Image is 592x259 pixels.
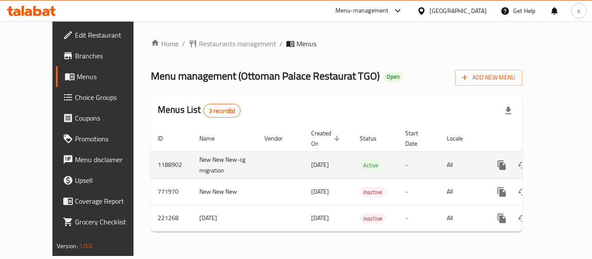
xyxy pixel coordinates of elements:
[56,66,151,87] a: Menus
[577,6,580,16] span: s
[77,71,144,82] span: Menus
[56,45,151,66] a: Branches
[75,134,144,144] span: Promotions
[56,87,151,108] a: Choice Groups
[56,211,151,232] a: Grocery Checklist
[512,155,533,176] button: Change Status
[280,38,283,49] li: /
[151,179,192,205] td: 771970
[203,104,241,118] div: Total records count
[311,212,329,224] span: [DATE]
[485,125,582,152] th: Actions
[440,205,485,231] td: All
[491,208,512,229] button: more
[151,38,522,49] nav: breadcrumb
[429,6,487,16] div: [GEOGRAPHIC_DATA]
[192,205,257,231] td: [DATE]
[75,217,144,227] span: Grocery Checklist
[360,214,386,224] span: Inactive
[440,179,485,205] td: All
[79,240,93,252] span: 1.0.0
[360,133,388,144] span: Status
[360,187,386,197] span: Inactive
[151,125,582,232] table: enhanced table
[182,38,185,49] li: /
[440,151,485,179] td: All
[75,51,144,61] span: Branches
[75,92,144,102] span: Choice Groups
[491,182,512,202] button: more
[151,205,192,231] td: 221268
[56,170,151,191] a: Upsell
[383,72,403,82] div: Open
[447,133,474,144] span: Locale
[455,70,522,86] button: Add New Menu
[56,149,151,170] a: Menu disclaimer
[360,187,386,197] div: Inactive
[360,160,382,170] div: Active
[311,186,329,197] span: [DATE]
[462,72,515,83] span: Add New Menu
[56,191,151,211] a: Coverage Report
[151,151,192,179] td: 1188902
[405,128,429,149] span: Start Date
[75,175,144,185] span: Upsell
[512,208,533,229] button: Change Status
[264,133,294,144] span: Vendor
[158,103,241,118] h2: Menus List
[491,155,512,176] button: more
[75,196,144,206] span: Coverage Report
[398,151,440,179] td: -
[311,159,329,170] span: [DATE]
[204,107,241,115] span: 3 record(s)
[192,151,257,179] td: New New New-cg migration
[56,25,151,45] a: Edit Restaurant
[192,179,257,205] td: New New New
[189,38,276,49] a: Restaurants management
[335,6,389,16] div: Menu-management
[383,73,403,80] span: Open
[498,100,519,121] div: Export file
[311,128,342,149] span: Created On
[151,66,380,86] span: Menu management ( Ottoman Palace Restaurat TGO )
[199,38,276,49] span: Restaurants management
[360,160,382,170] span: Active
[398,205,440,231] td: -
[199,133,226,144] span: Name
[151,38,179,49] a: Home
[75,30,144,40] span: Edit Restaurant
[56,128,151,149] a: Promotions
[75,113,144,123] span: Coupons
[158,133,174,144] span: ID
[398,179,440,205] td: -
[56,108,151,128] a: Coupons
[75,154,144,165] span: Menu disclaimer
[296,38,316,49] span: Menus
[57,240,78,252] span: Version:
